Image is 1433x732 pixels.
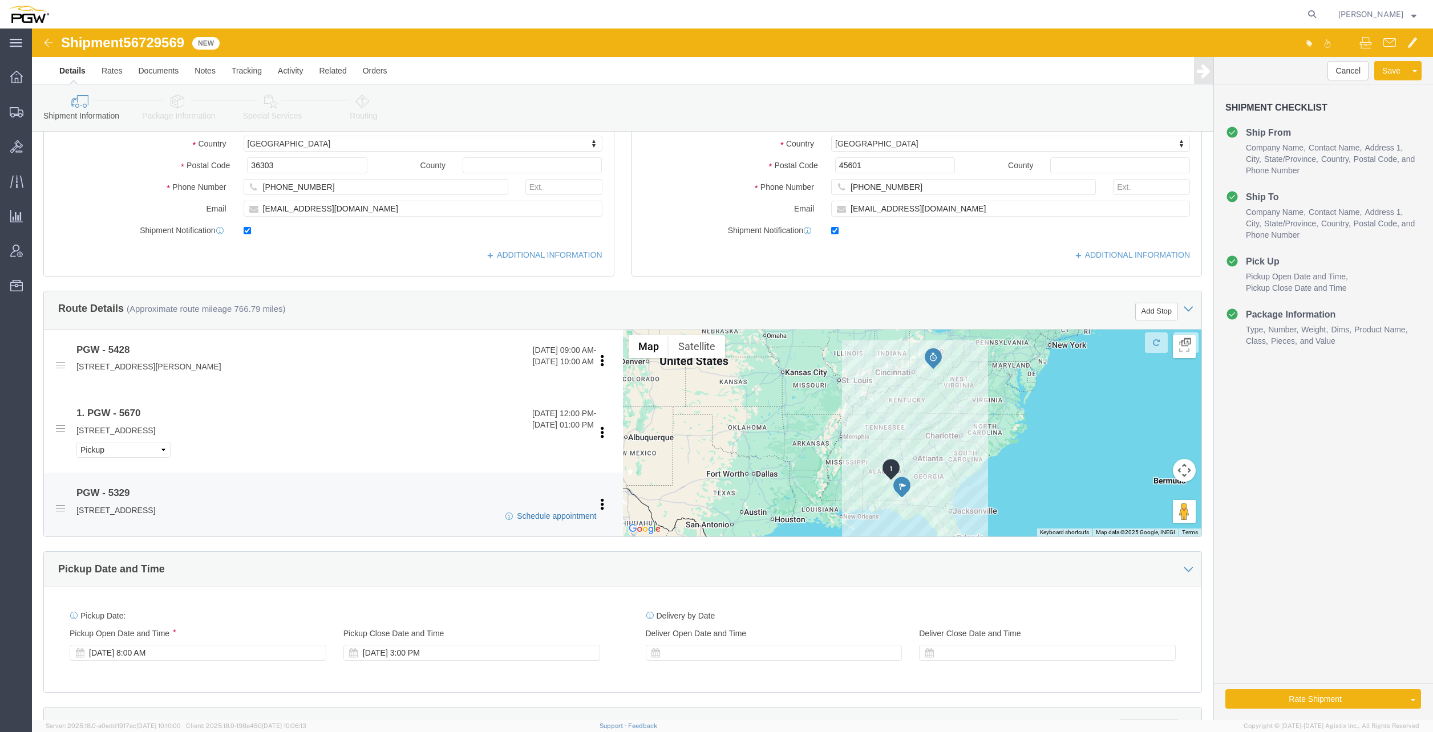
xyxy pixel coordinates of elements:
a: Feedback [628,722,657,729]
img: logo [8,6,49,23]
a: Support [600,722,628,729]
span: Jesse Dawson [1338,8,1403,21]
iframe: FS Legacy Container [32,29,1433,720]
span: Client: 2025.18.0-198a450 [186,722,306,729]
span: Copyright © [DATE]-[DATE] Agistix Inc., All Rights Reserved [1244,721,1419,731]
span: Server: 2025.18.0-a0edd1917ac [46,722,181,729]
span: [DATE] 10:06:13 [262,722,306,729]
span: [DATE] 10:10:00 [136,722,181,729]
button: [PERSON_NAME] [1338,7,1417,21]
